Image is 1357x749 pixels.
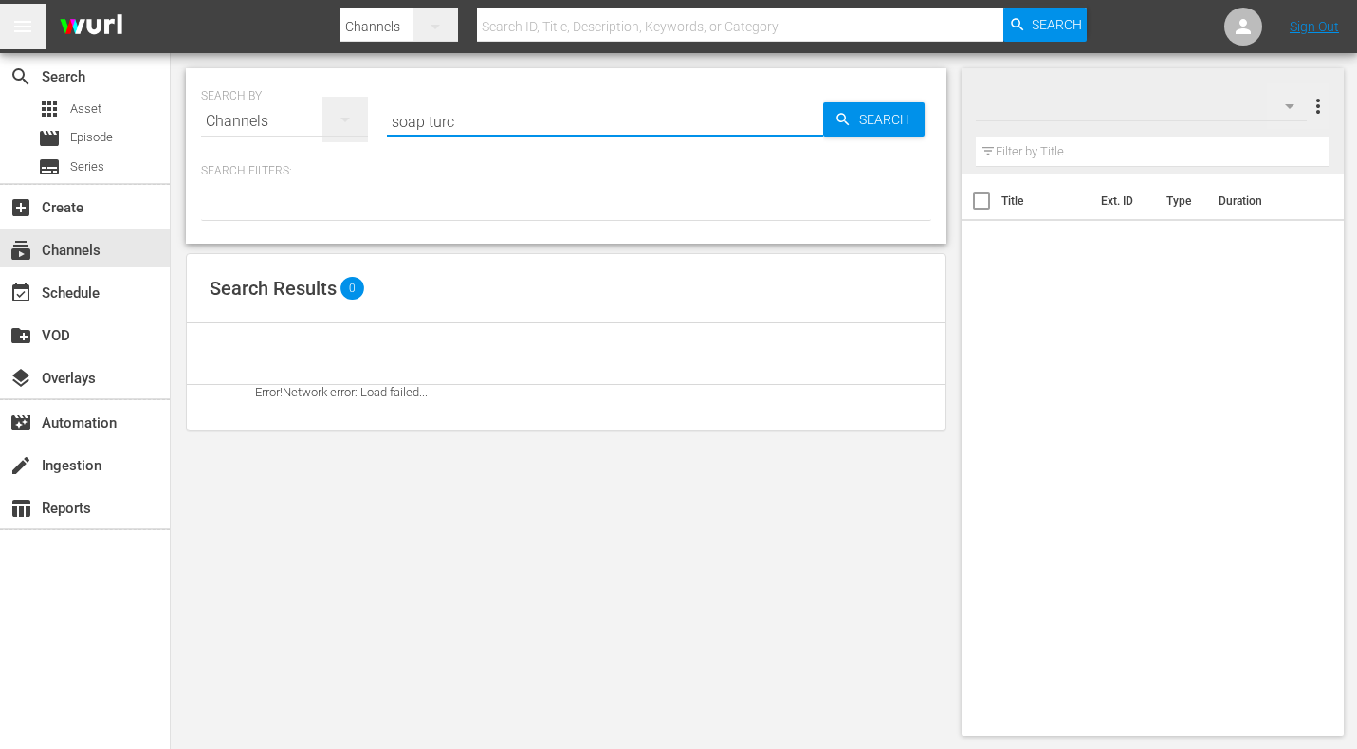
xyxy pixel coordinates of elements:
span: Search [9,65,32,88]
span: Reports [9,497,32,520]
a: Sign Out [1290,19,1339,34]
span: Automation [9,411,32,434]
th: Duration [1207,174,1321,228]
span: more_vert [1307,95,1329,118]
span: Asset [38,98,61,120]
span: Ingestion [9,454,32,477]
span: Schedule [9,282,32,304]
div: Channels [201,95,368,148]
button: more_vert [1307,83,1329,129]
span: Channels [9,239,32,262]
span: VOD [9,324,32,347]
span: Episode [70,128,113,147]
img: ans4CAIJ8jUAAAAAAAAAAAAAAAAAAAAAAAAgQb4GAAAAAAAAAAAAAAAAAAAAAAAAJMjXAAAAAAAAAAAAAAAAAAAAAAAAgAT5G... [46,5,137,49]
span: Search Results [210,277,337,300]
span: 0 [340,277,364,300]
span: Asset [70,100,101,119]
span: Series [38,155,61,178]
p: Search Filters: [201,163,931,179]
th: Type [1155,174,1207,228]
span: Search [852,102,925,137]
span: Series [70,157,104,176]
span: Create [9,196,32,219]
span: menu [11,15,34,38]
span: Error! Network error: Load failed ... [255,385,428,399]
span: Search [1032,8,1082,42]
button: Search [1003,8,1087,42]
th: Ext. ID [1090,174,1156,228]
th: Title [1001,174,1090,228]
span: Episode [38,127,61,150]
button: Search [823,102,925,137]
span: Overlays [9,367,32,390]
